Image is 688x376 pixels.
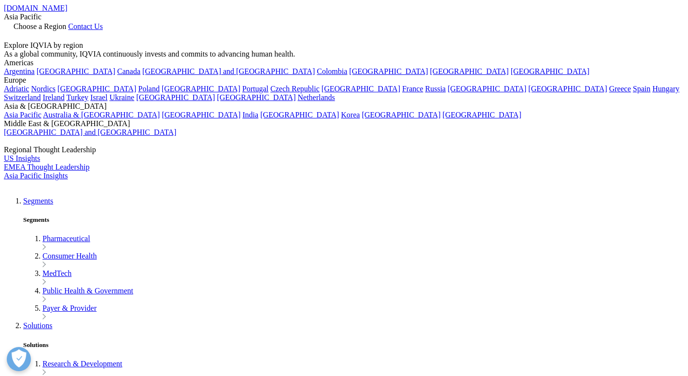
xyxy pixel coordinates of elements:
[42,360,122,368] a: Research & Development
[31,85,56,93] a: Nordics
[242,111,258,119] a: India
[66,93,88,101] a: Turkey
[217,93,295,101] a: [GEOGRAPHIC_DATA]
[317,67,347,75] a: Colombia
[4,163,89,171] a: EMEA Thought Leadership
[4,67,35,75] a: Argentina
[341,111,360,119] a: Korea
[4,111,42,119] a: Asia Pacific
[4,93,41,101] a: Switzerland
[23,197,53,205] a: Segments
[528,85,607,93] a: [GEOGRAPHIC_DATA]
[322,85,400,93] a: [GEOGRAPHIC_DATA]
[4,102,684,111] div: Asia & [GEOGRAPHIC_DATA]
[270,85,320,93] a: Czech Republic
[42,304,97,312] a: Payer & Provider
[14,22,66,30] span: Choose a Region
[162,85,240,93] a: [GEOGRAPHIC_DATA]
[425,85,446,93] a: Russia
[349,67,428,75] a: [GEOGRAPHIC_DATA]
[4,50,684,58] div: As a global community, IQVIA continuously invests and commits to advancing human health.
[42,269,71,277] a: MedTech
[4,145,684,154] div: Regional Thought Leadership
[57,85,136,93] a: [GEOGRAPHIC_DATA]
[7,347,31,371] button: Open Preferences
[511,67,590,75] a: [GEOGRAPHIC_DATA]
[4,85,29,93] a: Adriatic
[242,85,268,93] a: Portugal
[42,93,64,101] a: Ireland
[42,252,97,260] a: Consumer Health
[43,111,160,119] a: Australia & [GEOGRAPHIC_DATA]
[4,13,684,21] div: Asia Pacific
[90,93,108,101] a: Israel
[4,128,176,136] a: [GEOGRAPHIC_DATA] and [GEOGRAPHIC_DATA]
[297,93,335,101] a: Netherlands
[4,58,684,67] div: Americas
[4,119,684,128] div: Middle East & [GEOGRAPHIC_DATA]
[4,41,684,50] div: Explore IQVIA by region
[4,172,68,180] a: Asia Pacific Insights
[138,85,159,93] a: Poland
[652,85,679,93] a: Hungary
[430,67,509,75] a: [GEOGRAPHIC_DATA]
[362,111,440,119] a: [GEOGRAPHIC_DATA]
[443,111,521,119] a: [GEOGRAPHIC_DATA]
[448,85,526,93] a: [GEOGRAPHIC_DATA]
[4,4,68,12] a: [DOMAIN_NAME]
[402,85,423,93] a: France
[42,287,133,295] a: Public Health & Government
[142,67,315,75] a: [GEOGRAPHIC_DATA] and [GEOGRAPHIC_DATA]
[136,93,215,101] a: [GEOGRAPHIC_DATA]
[23,341,684,349] h5: Solutions
[23,216,684,224] h5: Segments
[37,67,115,75] a: [GEOGRAPHIC_DATA]
[162,111,240,119] a: [GEOGRAPHIC_DATA]
[260,111,339,119] a: [GEOGRAPHIC_DATA]
[117,67,140,75] a: Canada
[23,321,52,330] a: Solutions
[609,85,631,93] a: Greece
[68,22,103,30] a: Contact Us
[4,76,684,85] div: Europe
[4,154,40,162] a: US Insights
[42,234,90,243] a: Pharmaceutical
[633,85,650,93] a: Spain
[110,93,135,101] a: Ukraine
